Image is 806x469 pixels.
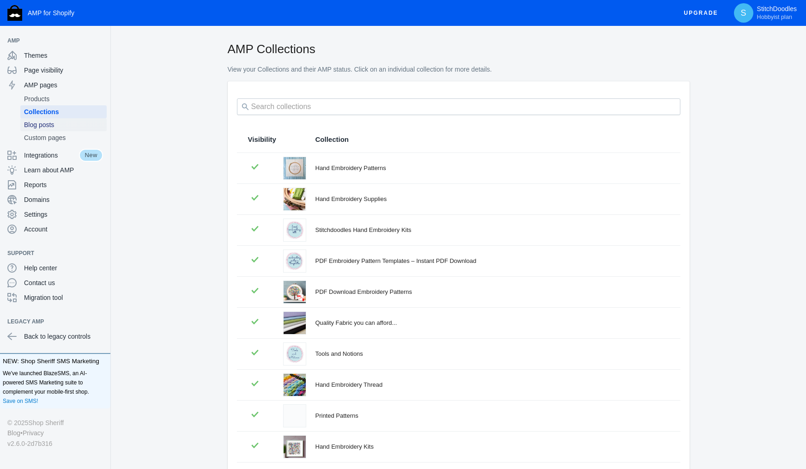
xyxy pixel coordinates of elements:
button: Add a sales channel [94,39,109,43]
span: Reports [24,180,103,189]
span: AMP for Shopify [28,9,74,17]
a: Page visibility [4,63,107,78]
span: Themes [24,51,103,60]
span: Page visibility [24,66,103,75]
iframe: Drift Widget Chat Controller [760,423,795,458]
div: Printed Patterns [315,411,669,420]
span: Integrations [24,151,79,160]
button: Add a sales channel [94,320,109,323]
span: Settings [24,210,103,219]
div: v2.6.0-2d7b316 [7,439,103,449]
a: Collections [20,105,107,118]
img: quality-fabric-you-can-afford-stitchdoodles-shop-stitchdoodles-com_737d32e6-77ea-4455-9812-17e281... [284,312,306,334]
div: Stitchdoodles Hand Embroidery Kits [315,225,669,235]
a: Products [20,92,107,105]
a: Migration tool [4,290,107,305]
a: Blog posts [20,118,107,131]
a: Privacy [23,428,44,438]
a: Reports [4,177,107,192]
div: Hand Embroidery Kits [315,442,669,451]
span: Visibility [248,135,276,144]
div: PDF Embroidery Pattern Templates – Instant PDF Download [315,256,669,266]
a: Domains [4,192,107,207]
div: • [7,428,103,438]
button: Upgrade [677,5,726,22]
span: Migration tool [24,293,103,302]
span: Learn about AMP [24,165,103,175]
input: Search collections [237,98,680,115]
a: Custom pages [20,131,107,144]
div: PDF Download Embroidery Patterns [315,287,669,297]
a: Contact us [4,275,107,290]
h2: AMP Collections [228,41,690,57]
button: Add a sales channel [94,251,109,255]
a: Settings [4,207,107,222]
span: Custom pages [24,133,103,142]
span: Support [7,249,94,258]
div: Hand Embroidery Supplies [315,195,669,204]
span: S [739,8,748,18]
img: tools-and-notions-stitchdoodles-shop-stitchdoodles-com_66a05475-5d96-4bf1-9592-4ddfb4e9ba26.jpg [284,343,306,365]
img: hand-embroidery-kits-stitchdoodles-shop-stitchdoodles-com.jpg [284,436,306,458]
span: Collections [24,107,103,116]
img: pdf-embroidery-pattern-templates-instant-pdf-download-stitchdoodles-shop-stitchdoodles-com.jpg [284,250,306,272]
img: hand-embroidery-thread-stitchdoodles-shop-stitchdoodles-com_247f9a51-d0df-4a51-bf75-d89424170bb9.jpg [284,374,306,396]
span: New [79,149,103,162]
p: View your Collections and their AMP status. Click on an individual collection for more details. [228,65,690,74]
a: IntegrationsNew [4,148,107,163]
span: Domains [24,195,103,204]
div: Hand Embroidery Thread [315,380,669,390]
span: Collection [315,135,349,144]
img: hand-embroidery-supplies-stitchdoodles-shop-stitchdoodles-com_57296f84-93dc-44ce-b2c7-70d3bad61c8... [284,188,305,210]
span: Contact us [24,278,103,287]
div: Hand Embroidery Patterns [315,164,669,173]
a: Back to legacy controls [4,329,107,344]
a: Learn about AMP [4,163,107,177]
img: pdf-download-embroidery-patterns-stitchdoodles-shop-stitchdoodles-com.jpg [284,281,306,303]
span: Legacy AMP [7,317,94,326]
a: Shop Sheriff [28,418,64,428]
span: AMP pages [24,80,103,90]
p: StitchDoodles [757,5,797,21]
a: Themes [4,48,107,63]
span: AMP [7,36,94,45]
a: Account [4,222,107,237]
span: Blog posts [24,120,103,129]
span: Products [24,94,103,104]
a: Blog [7,428,20,438]
span: Help center [24,263,103,273]
span: Upgrade [684,5,718,21]
span: Back to legacy controls [24,332,103,341]
img: stitchdoodles-hand-embroidery-kits-stitchdoodles-shop-stitchdoodles-com_4cf3371d-1308-43a3-8f4b-a... [284,219,306,241]
span: Hobbyist plan [757,13,792,21]
span: Account [24,225,103,234]
div: Tools and Notions [315,349,669,359]
img: Shop Sheriff Logo [7,5,22,21]
img: hand-embroidery-patterns-stitchdoodles-shop-stitchdoodles-com_f85ed21a-5bd0-413d-b452-36ba0da0306... [284,157,306,179]
div: Quality Fabric you can afford... [315,318,669,328]
a: Save on SMS! [3,396,38,406]
a: AMP pages [4,78,107,92]
div: © 2025 [7,418,103,428]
